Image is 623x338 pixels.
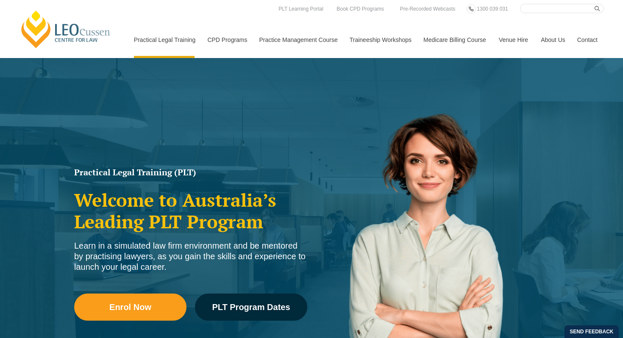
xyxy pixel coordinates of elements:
[343,22,417,58] a: Traineeship Workshops
[417,22,492,58] a: Medicare Billing Course
[566,281,602,317] iframe: LiveChat chat widget
[74,241,307,272] div: Learn in a simulated law firm environment and be mentored by practising lawyers, as you gain the ...
[276,4,325,14] a: PLT Learning Portal
[475,4,510,14] a: 1300 039 031
[195,294,307,321] a: PLT Program Dates
[253,22,343,58] a: Practice Management Course
[19,9,113,49] a: [PERSON_NAME] Centre for Law
[74,294,186,321] a: Enrol Now
[492,22,534,58] a: Venue Hire
[534,22,571,58] a: About Us
[74,189,307,232] h2: Welcome to Australia’s Leading PLT Program
[477,6,508,12] span: 1300 039 031
[334,4,386,14] a: Book CPD Programs
[109,303,151,311] span: Enrol Now
[201,22,253,58] a: CPD Programs
[398,4,458,14] a: Pre-Recorded Webcasts
[212,303,290,311] span: PLT Program Dates
[128,22,201,58] a: Practical Legal Training
[74,168,307,177] h1: Practical Legal Training (PLT)
[571,22,604,58] a: Contact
